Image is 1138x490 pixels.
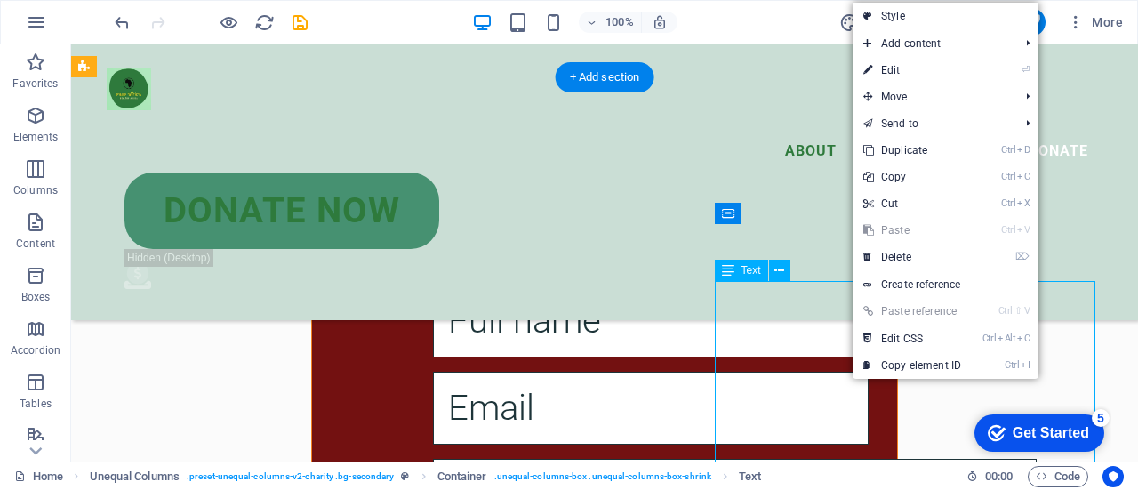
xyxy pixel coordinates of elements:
[741,265,761,276] span: Text
[985,466,1013,487] span: 00 00
[853,84,1012,110] span: Move
[853,298,972,325] a: Ctrl⇧VPaste reference
[1017,224,1030,236] i: V
[90,466,180,487] span: Click to select. Double-click to edit
[112,12,132,33] i: Undo: Move elements (Ctrl+Z)
[111,12,132,33] button: undo
[1001,171,1015,182] i: Ctrl
[853,325,972,352] a: CtrlAltCEdit CSS
[494,466,711,487] span: . unequal-columns-box .unequal-columns-box-shrink
[13,130,59,144] p: Elements
[605,12,634,33] h6: 100%
[1001,197,1015,209] i: Ctrl
[982,333,997,344] i: Ctrl
[254,12,275,33] i: Reload page
[556,62,654,92] div: + Add section
[839,12,861,33] button: design
[14,9,144,46] div: Get Started 5 items remaining, 0% complete
[12,76,58,91] p: Favorites
[1001,224,1015,236] i: Ctrl
[853,352,972,379] a: CtrlICopy element ID
[11,343,60,357] p: Accordion
[187,466,394,487] span: . preset-unequal-columns-v2-charity .bg-secondary
[1017,144,1030,156] i: D
[289,12,310,33] button: save
[1001,144,1015,156] i: Ctrl
[853,190,972,217] a: CtrlXCut
[1017,333,1030,344] i: C
[218,12,239,33] button: Click here to leave preview mode and continue editing
[853,137,972,164] a: CtrlDDuplicate
[1060,8,1130,36] button: More
[437,466,487,487] span: Click to select. Double-click to edit
[1017,171,1030,182] i: C
[1005,359,1019,371] i: Ctrl
[739,466,761,487] span: Click to select. Double-click to edit
[853,57,972,84] a: ⏎Edit
[998,305,1013,317] i: Ctrl
[853,110,1012,137] a: Send to
[1021,359,1030,371] i: I
[853,30,1012,57] span: Add content
[839,12,860,33] i: Design (Ctrl+Alt+Y)
[853,164,972,190] a: CtrlCCopy
[853,271,1038,298] a: Create reference
[290,12,310,33] i: Save (Ctrl+S)
[21,290,51,304] p: Boxes
[20,397,52,411] p: Tables
[90,466,762,487] nav: breadcrumb
[998,333,1015,344] i: Alt
[853,217,972,244] a: CtrlVPaste
[853,244,972,270] a: ⌦Delete
[1036,466,1080,487] span: Code
[1022,64,1030,76] i: ⏎
[1017,197,1030,209] i: X
[1028,466,1088,487] button: Code
[14,466,63,487] a: Click to cancel selection. Double-click to open Pages
[13,183,58,197] p: Columns
[579,12,642,33] button: 100%
[401,471,409,481] i: This element is a customizable preset
[853,3,1038,29] a: Style
[1014,305,1022,317] i: ⇧
[998,470,1000,483] span: :
[1015,251,1030,262] i: ⌦
[1067,13,1123,31] span: More
[1024,305,1030,317] i: V
[132,4,149,21] div: 5
[16,237,55,251] p: Content
[966,466,1014,487] h6: Session time
[52,20,129,36] div: Get Started
[253,12,275,33] button: reload
[652,14,668,30] i: On resize automatically adjust zoom level to fit chosen device.
[1102,466,1124,487] button: Usercentrics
